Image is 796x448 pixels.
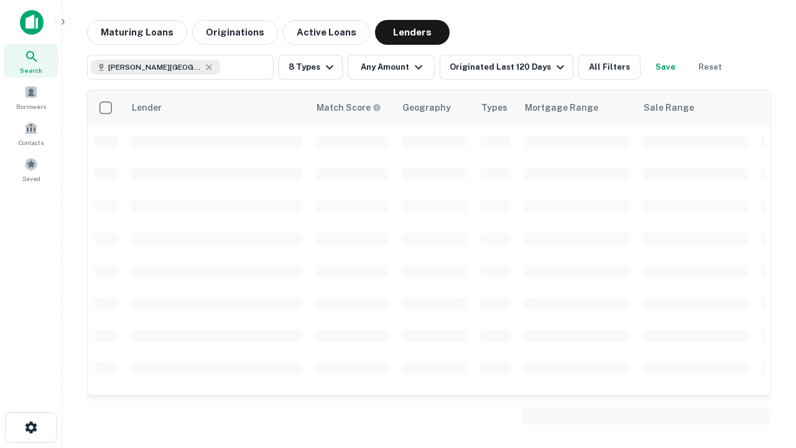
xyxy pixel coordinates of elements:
button: Lenders [375,20,450,45]
div: Sale Range [644,100,694,115]
div: Originated Last 120 Days [450,60,568,75]
th: Capitalize uses an advanced AI algorithm to match your search with the best lender. The match sco... [309,90,395,125]
th: Mortgage Range [517,90,636,125]
div: Capitalize uses an advanced AI algorithm to match your search with the best lender. The match sco... [317,101,381,114]
div: Mortgage Range [525,100,598,115]
th: Lender [124,90,309,125]
span: Contacts [19,138,44,147]
a: Contacts [4,116,58,150]
button: Any Amount [348,55,435,80]
span: [PERSON_NAME][GEOGRAPHIC_DATA], [GEOGRAPHIC_DATA] [108,62,201,73]
button: Reset [690,55,730,80]
a: Borrowers [4,80,58,114]
div: Lender [132,100,162,115]
span: Saved [22,174,40,184]
span: Borrowers [16,101,46,111]
th: Geography [395,90,474,125]
th: Sale Range [636,90,755,125]
h6: Match Score [317,101,379,114]
button: Save your search to get updates of matches that match your search criteria. [646,55,685,80]
button: Originated Last 120 Days [440,55,573,80]
button: Maturing Loans [87,20,187,45]
img: capitalize-icon.png [20,10,44,35]
a: Search [4,44,58,78]
a: Saved [4,152,58,186]
button: Originations [192,20,278,45]
button: Active Loans [283,20,370,45]
div: Types [481,100,507,115]
button: 8 Types [279,55,343,80]
span: Search [20,65,42,75]
th: Types [474,90,517,125]
iframe: Chat Widget [734,348,796,408]
div: Geography [402,100,451,115]
button: All Filters [578,55,641,80]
